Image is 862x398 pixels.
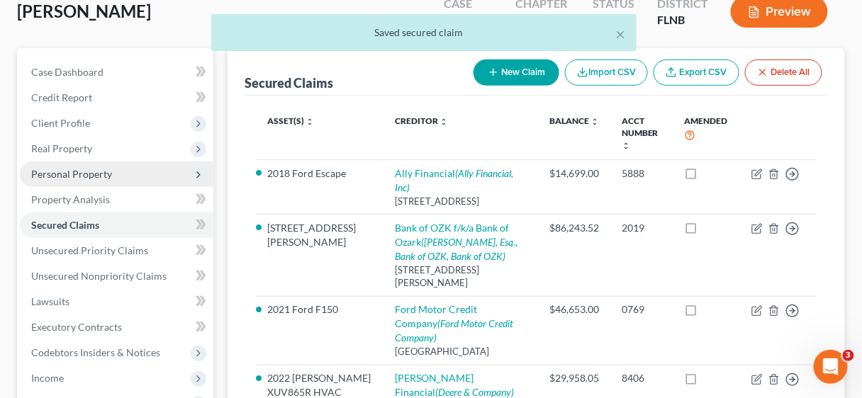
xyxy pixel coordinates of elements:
span: [PERSON_NAME] [17,1,151,21]
i: ([PERSON_NAME], Esq., Bank of OZK, Bank of OZK) [395,236,517,262]
a: Ford Motor Credit Company(Ford Motor Credit Company) [395,303,513,343]
i: (Ally Financial, Inc) [395,167,513,193]
div: 2019 [622,221,661,235]
i: (Ford Motor Credit Company) [395,317,513,343]
div: 0769 [622,302,661,317]
a: Ally Financial(Ally Financial, Inc) [395,167,513,193]
span: Codebtors Insiders & Notices [31,346,160,358]
li: 2018 Ford Escape [267,166,372,181]
a: Creditor unfold_more [395,115,448,126]
div: 25-50128 [444,12,493,28]
span: Lawsuits [31,295,69,307]
span: Unsecured Priority Claims [31,244,148,256]
span: 3 [843,350,854,361]
a: Unsecured Nonpriority Claims [20,263,213,289]
div: $46,653.00 [549,302,599,317]
a: Balance unfold_more [549,115,599,126]
iframe: Intercom live chat [814,350,848,384]
span: Client Profile [31,117,90,129]
div: 8406 [622,371,661,385]
i: unfold_more [440,118,448,126]
div: $86,243.52 [549,221,599,235]
a: Lawsuits [20,289,213,314]
span: Unsecured Nonpriority Claims [31,270,167,282]
div: [STREET_ADDRESS][PERSON_NAME] [395,263,527,290]
i: unfold_more [622,142,630,150]
a: Bank of OZK f/k/a Bank of Ozark([PERSON_NAME], Esq., Bank of OZK, Bank of OZK) [395,222,517,262]
span: Real Property [31,142,92,154]
li: 2021 Ford F150 [267,302,372,317]
a: Property Analysis [20,187,213,212]
button: Delete All [745,59,822,86]
button: × [615,25,625,42]
div: Saved secured claim [223,25,625,40]
i: unfold_more [590,118,599,126]
a: Unsecured Priority Claims [20,238,213,263]
span: Executory Contracts [31,321,122,333]
a: [PERSON_NAME] Financial(Deere & Company) [395,372,514,398]
span: 13 [557,13,570,26]
div: Secured Claims [245,74,333,91]
i: (Deere & Company) [435,386,514,398]
span: Case Dashboard [31,66,103,78]
a: Secured Claims [20,212,213,238]
button: New Claim [474,59,559,86]
div: $29,958.05 [549,371,599,385]
div: [GEOGRAPHIC_DATA] [395,345,527,358]
button: Import CSV [565,59,648,86]
th: Amended [673,107,739,160]
a: Case Dashboard [20,59,213,85]
div: FLNB [657,12,708,28]
a: Credit Report [20,85,213,110]
li: [STREET_ADDRESS][PERSON_NAME] [267,221,372,249]
a: Acct Number unfold_more [622,115,659,150]
div: [STREET_ADDRESS] [395,195,527,208]
span: Personal Property [31,168,112,180]
div: 5888 [622,166,661,181]
span: Property Analysis [31,193,110,205]
a: Asset(s) unfold_more [267,115,314,126]
a: Export CSV [654,59,739,86]
span: Credit Report [31,91,92,103]
span: Secured Claims [31,219,99,231]
div: Chapter [515,12,570,28]
a: Executory Contracts [20,314,213,340]
i: unfold_more [306,118,314,126]
span: Income [31,372,64,384]
div: $14,699.00 [549,166,599,181]
div: Filed [593,12,634,28]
